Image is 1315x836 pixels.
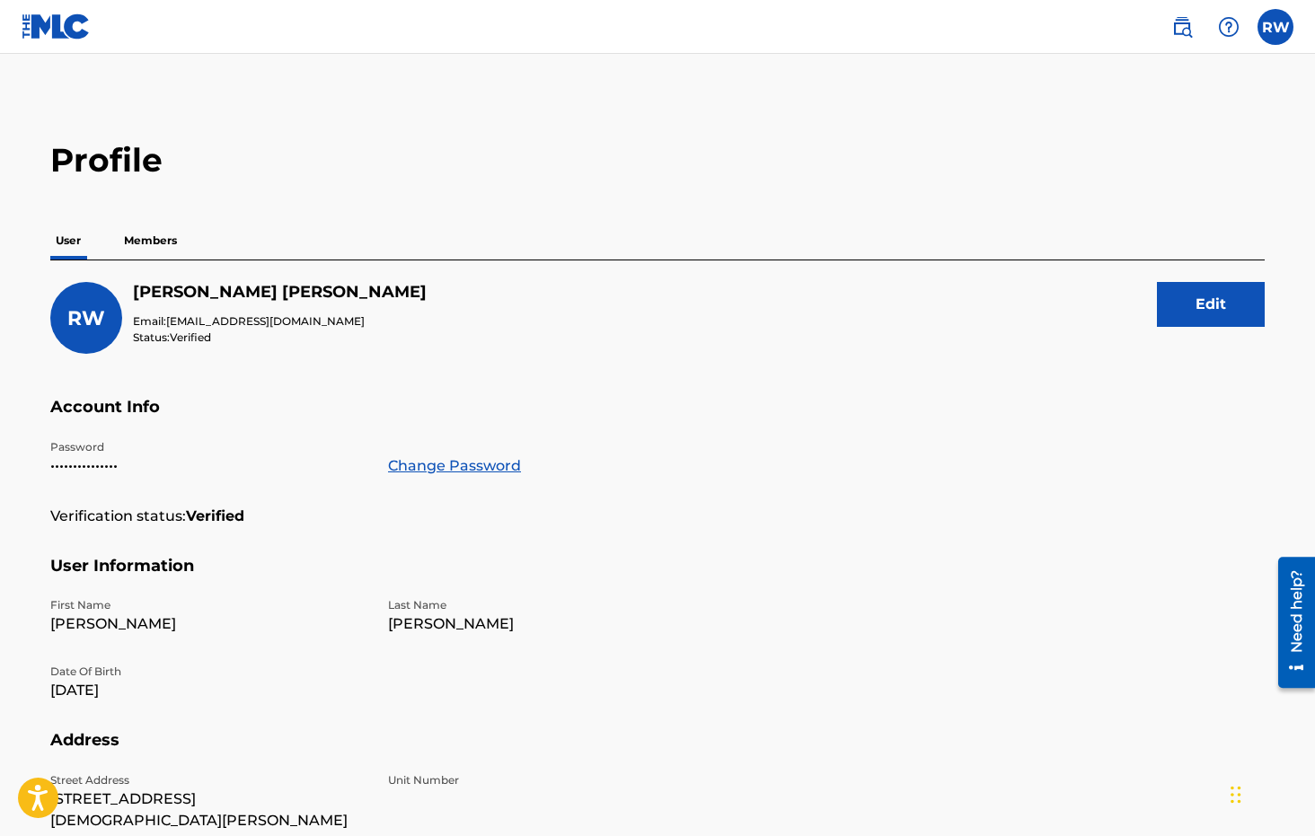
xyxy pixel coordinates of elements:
[388,613,704,635] p: [PERSON_NAME]
[22,13,91,40] img: MLC Logo
[50,506,186,527] p: Verification status:
[1258,9,1293,45] div: User Menu
[166,314,365,328] span: [EMAIL_ADDRESS][DOMAIN_NAME]
[50,556,1265,598] h5: User Information
[50,730,1265,772] h5: Address
[50,222,86,260] p: User
[1225,750,1315,836] iframe: Chat Widget
[186,506,244,527] strong: Verified
[388,455,521,477] a: Change Password
[1157,282,1265,327] button: Edit
[1265,545,1315,699] iframe: Resource Center
[133,282,427,303] h5: Roderick Williams
[50,455,366,477] p: •••••••••••••••
[50,664,366,680] p: Date Of Birth
[388,772,704,788] p: Unit Number
[50,439,366,455] p: Password
[1211,9,1247,45] div: Help
[133,313,427,330] p: Email:
[50,772,366,788] p: Street Address
[119,222,182,260] p: Members
[170,330,211,344] span: Verified
[50,788,366,832] p: [STREET_ADDRESS][DEMOGRAPHIC_DATA][PERSON_NAME]
[67,306,105,330] span: RW
[50,613,366,635] p: [PERSON_NAME]
[50,680,366,701] p: [DATE]
[133,330,427,346] p: Status:
[1218,16,1240,38] img: help
[1164,9,1200,45] a: Public Search
[388,597,704,613] p: Last Name
[1231,768,1241,822] div: Drag
[1171,16,1193,38] img: search
[50,397,1265,439] h5: Account Info
[50,140,1265,180] h2: Profile
[50,597,366,613] p: First Name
